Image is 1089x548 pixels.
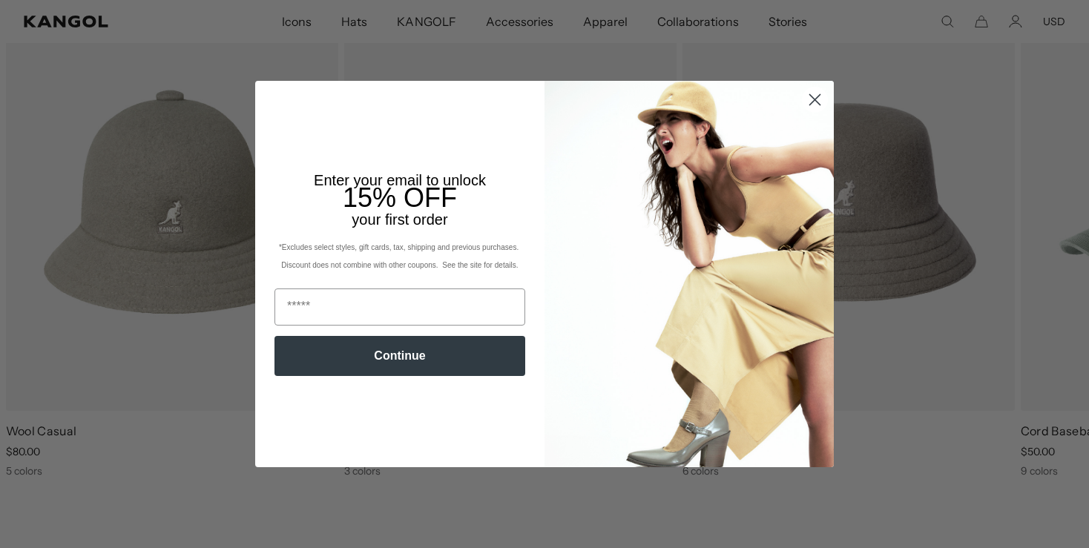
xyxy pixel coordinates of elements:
[279,243,521,269] span: *Excludes select styles, gift cards, tax, shipping and previous purchases. Discount does not comb...
[802,87,828,113] button: Close dialog
[314,172,486,188] span: Enter your email to unlock
[343,182,457,213] span: 15% OFF
[274,336,525,376] button: Continue
[352,211,447,228] span: your first order
[544,81,834,466] img: 93be19ad-e773-4382-80b9-c9d740c9197f.jpeg
[274,288,525,326] input: Email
